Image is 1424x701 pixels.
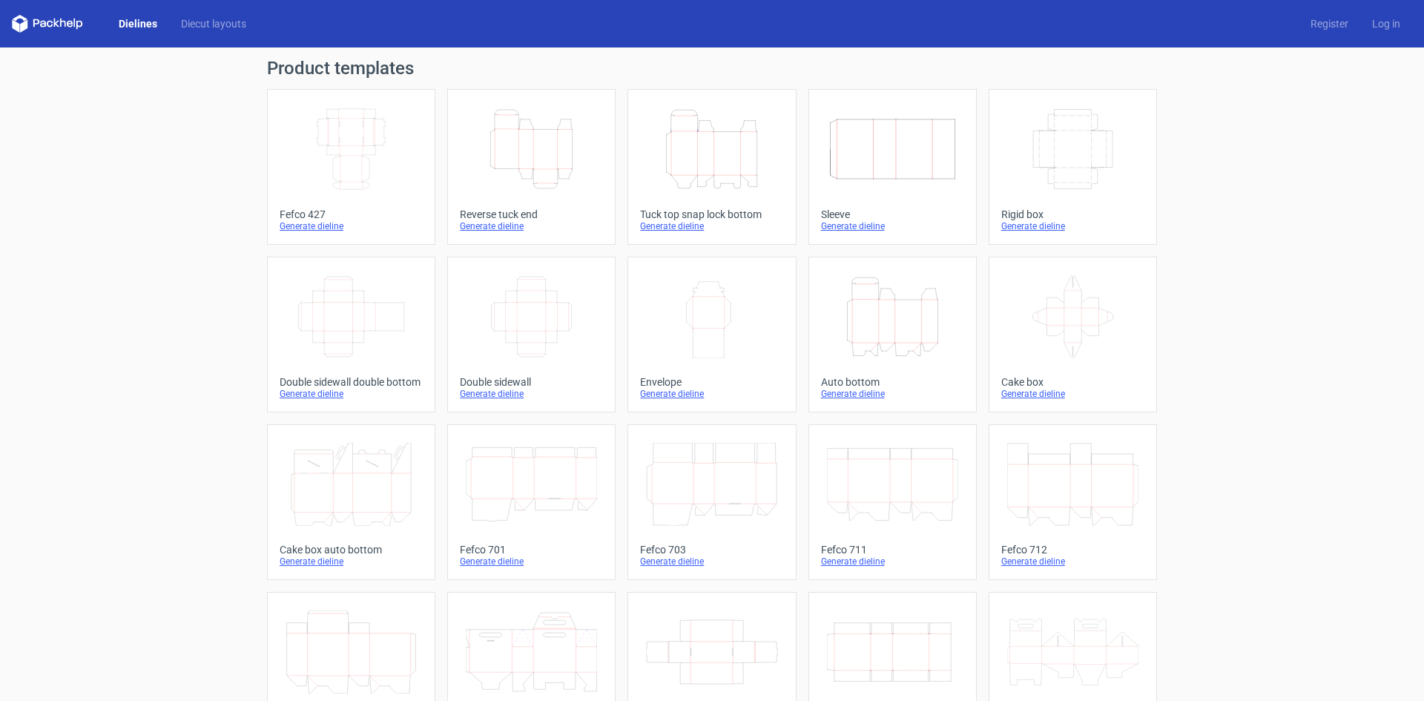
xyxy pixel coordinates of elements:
[821,208,964,220] div: Sleeve
[280,208,423,220] div: Fefco 427
[107,16,169,31] a: Dielines
[1001,544,1144,556] div: Fefco 712
[460,556,603,567] div: Generate dieline
[447,257,616,412] a: Double sidewallGenerate dieline
[280,556,423,567] div: Generate dieline
[1001,376,1144,388] div: Cake box
[821,220,964,232] div: Generate dieline
[808,424,977,580] a: Fefco 711Generate dieline
[627,424,796,580] a: Fefco 703Generate dieline
[267,89,435,245] a: Fefco 427Generate dieline
[267,424,435,580] a: Cake box auto bottomGenerate dieline
[640,388,783,400] div: Generate dieline
[989,89,1157,245] a: Rigid boxGenerate dieline
[169,16,258,31] a: Diecut layouts
[460,388,603,400] div: Generate dieline
[821,376,964,388] div: Auto bottom
[267,59,1157,77] h1: Product templates
[821,556,964,567] div: Generate dieline
[280,220,423,232] div: Generate dieline
[460,220,603,232] div: Generate dieline
[447,424,616,580] a: Fefco 701Generate dieline
[808,89,977,245] a: SleeveGenerate dieline
[1360,16,1412,31] a: Log in
[460,544,603,556] div: Fefco 701
[1001,388,1144,400] div: Generate dieline
[1001,220,1144,232] div: Generate dieline
[280,376,423,388] div: Double sidewall double bottom
[640,208,783,220] div: Tuck top snap lock bottom
[989,257,1157,412] a: Cake boxGenerate dieline
[989,424,1157,580] a: Fefco 712Generate dieline
[460,208,603,220] div: Reverse tuck end
[821,544,964,556] div: Fefco 711
[821,388,964,400] div: Generate dieline
[1299,16,1360,31] a: Register
[280,544,423,556] div: Cake box auto bottom
[460,376,603,388] div: Double sidewall
[280,388,423,400] div: Generate dieline
[640,544,783,556] div: Fefco 703
[640,220,783,232] div: Generate dieline
[627,89,796,245] a: Tuck top snap lock bottomGenerate dieline
[1001,556,1144,567] div: Generate dieline
[640,556,783,567] div: Generate dieline
[640,376,783,388] div: Envelope
[447,89,616,245] a: Reverse tuck endGenerate dieline
[267,257,435,412] a: Double sidewall double bottomGenerate dieline
[808,257,977,412] a: Auto bottomGenerate dieline
[1001,208,1144,220] div: Rigid box
[627,257,796,412] a: EnvelopeGenerate dieline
